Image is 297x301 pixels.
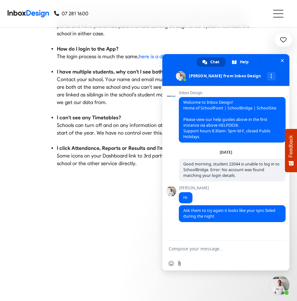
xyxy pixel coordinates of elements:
[220,150,232,154] div: [DATE]
[197,57,226,67] a: Chat
[57,145,216,151] strong: I click Attendance, Reports or Results and I'm asked to login again?
[57,46,118,52] strong: How do I login to the App?
[57,45,253,68] li: The login process is much the same, .
[177,261,182,266] span: Send a file
[57,69,165,75] strong: I have multiple students, why can't I see both?
[285,129,297,172] button: Feedback - Show survey
[169,241,270,256] textarea: Compose your message...
[169,261,174,266] span: Insert an emoji
[210,57,219,67] span: Chat
[57,115,121,121] strong: I can't see any Timetables?
[139,53,193,59] a: here is a different video
[179,91,286,95] span: Inbox Design
[240,57,249,67] span: Help
[179,186,209,190] span: [PERSON_NAME]
[183,208,275,219] span: Ask them to try again it looks like your sync failed during the night
[279,57,286,64] span: Close chat
[57,144,253,167] li: Some icons on your Dashboard link to 3rd party services. You will need to contact your school or ...
[288,135,294,157] span: Feedback
[183,161,280,178] span: Good morning, student 22044 is unable to log in to SchoolBridge. Error: No account was found matc...
[226,57,255,67] a: Help
[183,100,276,139] span: Welcome to Inbox Design! Home of SchoolPoint | SchoolBridge | SchoolSite Please view our help gui...
[57,114,253,144] li: Schools can turn off and on any information at any time, especially Timetables at the start of th...
[57,68,253,114] li: Contact your school, Your name and email must match exactly on all students. If they are both at ...
[183,195,188,200] span: Hi.
[54,10,88,17] a: 07 281 1600
[270,276,289,295] a: Close chat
